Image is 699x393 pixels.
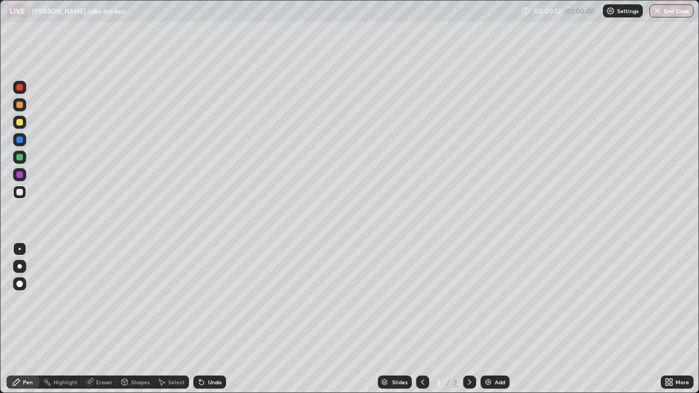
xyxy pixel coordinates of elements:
img: class-settings-icons [606,7,615,15]
div: 3 [452,377,459,387]
div: Slides [392,379,407,385]
div: More [676,379,689,385]
div: Eraser [96,379,112,385]
div: Select [168,379,185,385]
div: Undo [208,379,222,385]
div: Pen [23,379,33,385]
p: Settings [617,8,638,14]
p: LIVE [10,7,25,15]
div: Add [495,379,505,385]
div: Highlight [54,379,78,385]
div: Shapes [131,379,150,385]
img: end-class-cross [653,7,662,15]
button: End Class [649,4,694,17]
div: / [447,379,450,385]
img: add-slide-button [484,378,493,386]
p: [PERSON_NAME] rides the bus [32,7,125,15]
div: 3 [434,379,445,385]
